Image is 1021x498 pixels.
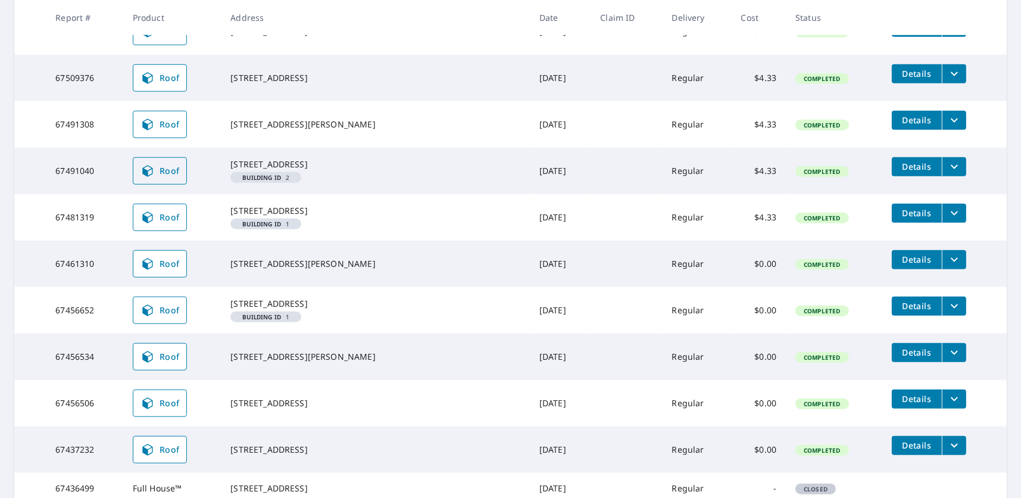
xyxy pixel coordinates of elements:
[140,350,180,364] span: Roof
[140,396,180,410] span: Roof
[662,334,731,380] td: Regular
[797,307,847,315] span: Completed
[133,157,188,185] a: Roof
[230,444,520,456] div: [STREET_ADDRESS]
[942,111,966,130] button: filesDropdownBtn-67491308
[797,167,847,176] span: Completed
[230,72,520,84] div: [STREET_ADDRESS]
[530,241,591,287] td: [DATE]
[662,101,731,148] td: Regular
[662,287,731,334] td: Regular
[797,74,847,83] span: Completed
[662,380,731,427] td: Regular
[140,71,180,85] span: Roof
[530,427,591,473] td: [DATE]
[797,446,847,455] span: Completed
[46,287,123,334] td: 67456652
[797,214,847,222] span: Completed
[230,298,520,310] div: [STREET_ADDRESS]
[797,121,847,129] span: Completed
[46,241,123,287] td: 67461310
[242,175,281,180] em: Building ID
[732,148,786,194] td: $4.33
[133,390,188,417] a: Roof
[942,250,966,269] button: filesDropdownBtn-67461310
[230,205,520,217] div: [STREET_ADDRESS]
[133,204,188,231] a: Roof
[942,297,966,316] button: filesDropdownBtn-67456652
[133,436,188,463] a: Roof
[899,207,935,219] span: Details
[732,101,786,148] td: $4.33
[530,334,591,380] td: [DATE]
[230,351,520,363] div: [STREET_ADDRESS][PERSON_NAME]
[732,241,786,287] td: $0.00
[662,241,731,287] td: Regular
[942,343,966,362] button: filesDropdownBtn-67456534
[942,204,966,223] button: filesDropdownBtn-67481319
[942,390,966,409] button: filesDropdownBtn-67456506
[662,194,731,241] td: Regular
[530,148,591,194] td: [DATE]
[892,111,942,130] button: detailsBtn-67491308
[46,55,123,101] td: 67509376
[892,343,942,362] button: detailsBtn-67456534
[46,380,123,427] td: 67456506
[732,427,786,473] td: $0.00
[797,353,847,362] span: Completed
[46,194,123,241] td: 67481319
[140,257,180,271] span: Roof
[892,436,942,455] button: detailsBtn-67437232
[530,287,591,334] td: [DATE]
[892,204,942,223] button: detailsBtn-67481319
[899,440,935,451] span: Details
[899,68,935,79] span: Details
[242,314,281,320] em: Building ID
[942,157,966,176] button: filesDropdownBtn-67491040
[140,164,180,178] span: Roof
[230,119,520,130] div: [STREET_ADDRESS][PERSON_NAME]
[140,443,180,457] span: Roof
[942,436,966,455] button: filesDropdownBtn-67437232
[235,221,296,227] span: 1
[230,483,520,494] div: [STREET_ADDRESS]
[899,161,935,172] span: Details
[892,64,942,83] button: detailsBtn-67509376
[942,64,966,83] button: filesDropdownBtn-67509376
[892,390,942,409] button: detailsBtn-67456506
[797,400,847,408] span: Completed
[140,303,180,318] span: Roof
[140,117,180,132] span: Roof
[662,427,731,473] td: Regular
[530,194,591,241] td: [DATE]
[892,297,942,316] button: detailsBtn-67456652
[797,485,835,493] span: Closed
[732,380,786,427] td: $0.00
[230,397,520,409] div: [STREET_ADDRESS]
[140,210,180,225] span: Roof
[46,334,123,380] td: 67456534
[230,158,520,170] div: [STREET_ADDRESS]
[235,175,296,180] span: 2
[133,111,188,138] a: Roof
[530,101,591,148] td: [DATE]
[133,64,188,92] a: Roof
[530,55,591,101] td: [DATE]
[732,287,786,334] td: $0.00
[133,297,188,324] a: Roof
[235,314,296,320] span: 1
[133,250,188,278] a: Roof
[892,250,942,269] button: detailsBtn-67461310
[899,300,935,312] span: Details
[732,55,786,101] td: $4.33
[899,114,935,126] span: Details
[230,258,520,270] div: [STREET_ADDRESS][PERSON_NAME]
[46,101,123,148] td: 67491308
[732,194,786,241] td: $4.33
[662,148,731,194] td: Regular
[899,393,935,404] span: Details
[133,343,188,371] a: Roof
[899,347,935,358] span: Details
[530,380,591,427] td: [DATE]
[662,55,731,101] td: Regular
